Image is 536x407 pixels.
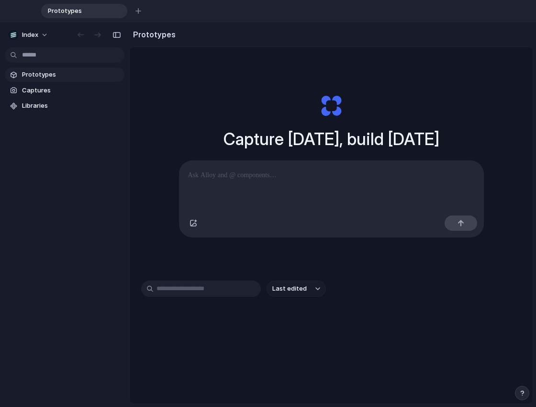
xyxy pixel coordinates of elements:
[41,4,127,18] div: Prototypes
[22,101,121,111] span: Libraries
[129,29,176,40] h2: Prototypes
[5,27,53,43] button: Index
[5,83,124,98] a: Captures
[22,70,121,79] span: Prototypes
[5,68,124,82] a: Prototypes
[272,284,307,294] span: Last edited
[223,126,439,152] h1: Capture [DATE], build [DATE]
[267,281,326,297] button: Last edited
[5,99,124,113] a: Libraries
[44,6,112,16] span: Prototypes
[22,86,121,95] span: Captures
[22,30,38,40] span: Index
